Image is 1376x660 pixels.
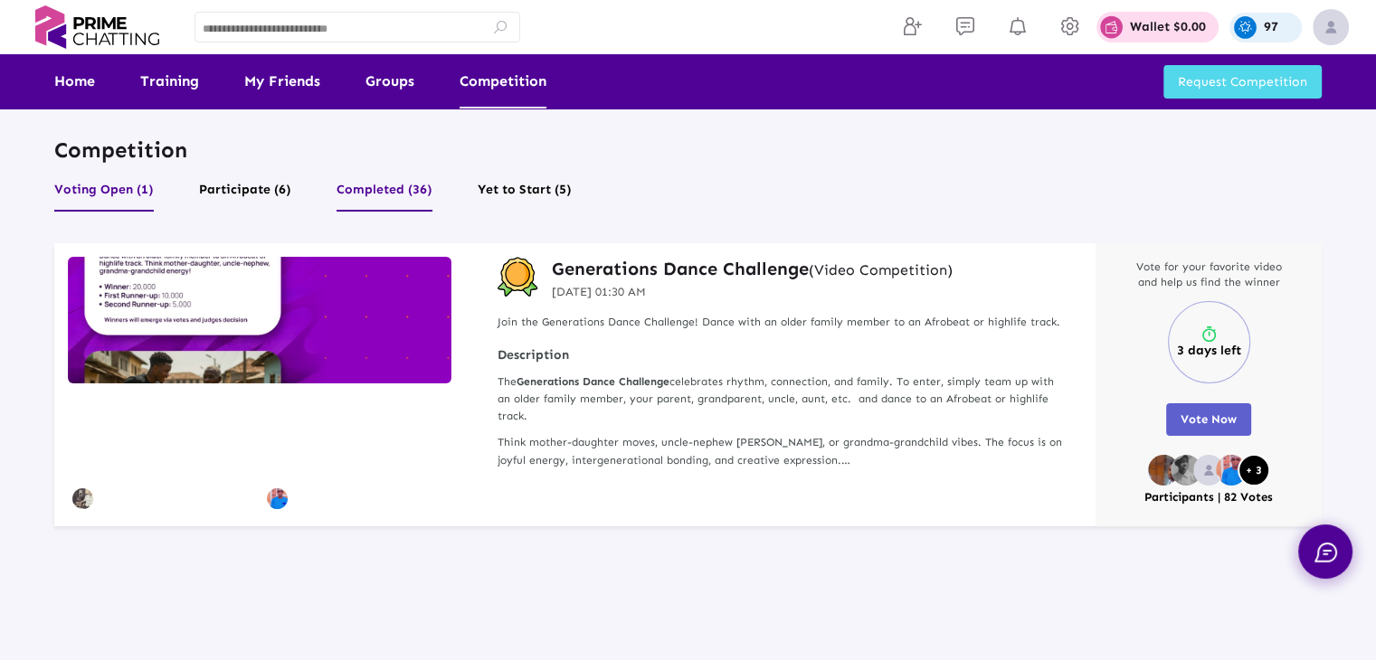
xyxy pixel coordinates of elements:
p: [PERSON_NAME] [98,493,172,503]
a: Home [54,54,95,108]
mat-icon: play_arrow [144,429,182,467]
img: chat.svg [1314,542,1337,562]
p: + 3 [1246,464,1262,476]
p: Join the Generations Dance Challenge! Dance with an older family member to an Afrobeat or highlif... [498,315,1068,330]
img: ad2Ew094.png [1148,455,1179,486]
img: img [1313,9,1349,45]
img: 685ac97471744e6fe051d443_1755610091860.png [267,488,288,509]
a: My Friends [244,54,320,108]
button: Voting Open (1) [54,177,154,212]
img: no_profile_image.svg [1193,455,1224,486]
button: Participate (6) [199,177,291,212]
button: Vote Now [1166,403,1251,436]
p: [PERSON_NAME] [292,493,366,503]
small: (Video Competition) [809,261,953,278]
p: Wallet $0.00 [1130,21,1206,33]
button: Request Competition [1163,65,1322,99]
span: Request Competition [1178,74,1307,90]
p: Vote for your favorite video and help us find the winner [1127,259,1290,290]
mat-icon: play_arrow [338,429,376,467]
p: [DATE] 01:30 AM [552,283,953,301]
img: 685ac97471744e6fe051d443_1755610091860.png [1216,455,1247,486]
h3: Generations Dance Challenge [552,257,953,280]
button: Completed (36) [337,177,432,212]
img: timer.svg [1200,325,1218,344]
p: Competition [54,136,1322,164]
p: Participants | 82 Votes [1144,490,1273,505]
p: Think mother-daughter moves, uncle-nephew [PERSON_NAME], or grandma-grandchild vibes. The focus i... [498,434,1068,468]
p: 3 days left [1177,344,1241,358]
p: The celebrates rhythm, connection, and family. To enter, simply team up with an older family memb... [498,373,1068,426]
strong: Generations Dance Challenge [517,375,669,388]
a: Groups [365,54,414,108]
a: Training [140,54,199,108]
p: 97 [1264,21,1278,33]
button: Yet to Start (5) [478,177,572,212]
img: 68701a5c75df9738c07e6f78_1754260010868.png [1171,455,1201,486]
img: IMGWA1756411202294.jpg [68,257,451,383]
a: Generations Dance Challenge(Video Competition) [552,257,953,280]
strong: Description [498,347,1068,363]
img: logo [27,5,167,49]
img: LC2S3xJp.png [72,488,93,509]
a: Competition [460,54,546,108]
img: competition-badge.svg [498,257,538,297]
span: Vote Now [1181,412,1237,426]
